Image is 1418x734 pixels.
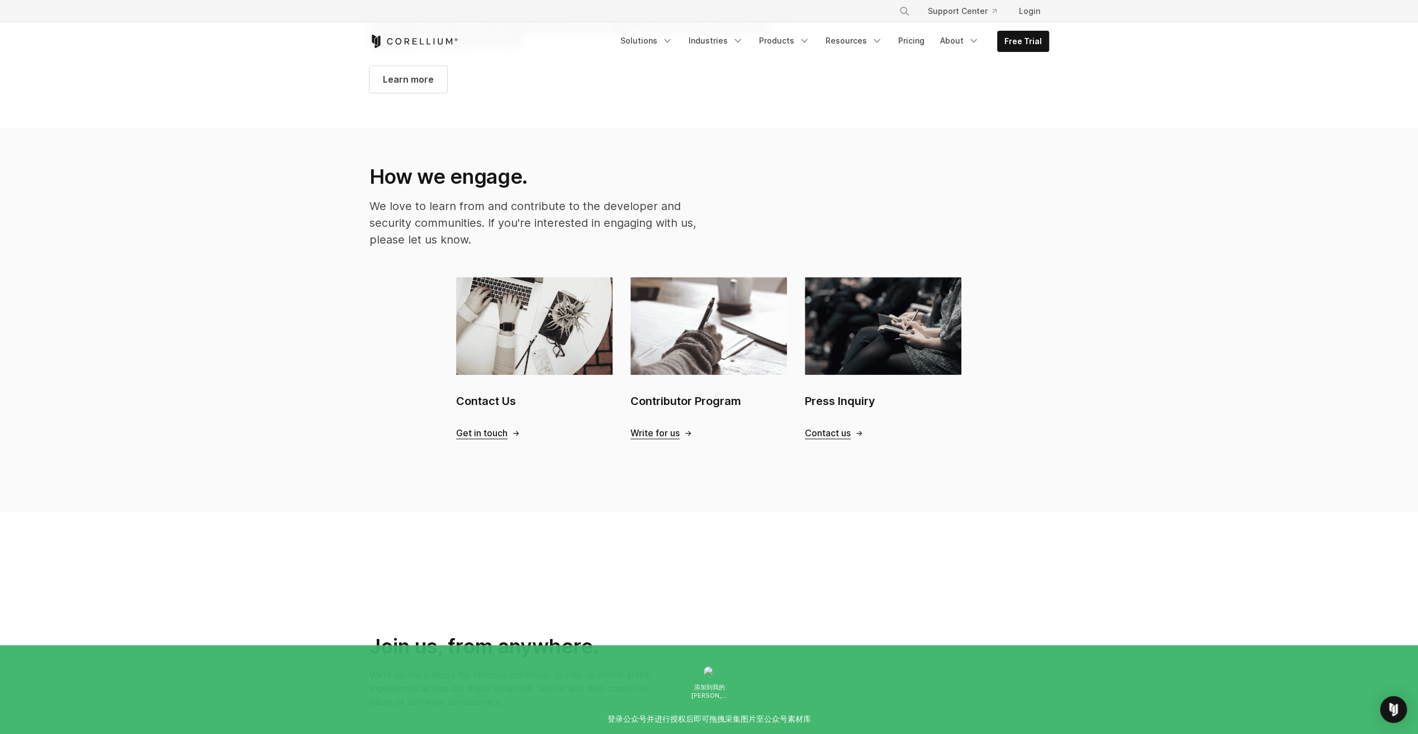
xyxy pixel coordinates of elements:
a: Press Inquiry Press Inquiry Contact us [805,277,961,439]
h2: Press Inquiry [805,393,961,409]
a: About [933,31,986,51]
div: Open Intercom Messenger [1380,696,1407,723]
img: Contact Us [456,277,613,374]
button: Search [894,1,914,21]
a: Support Center [919,1,1006,21]
a: Pricing [891,31,931,51]
a: Corellium Home [369,35,458,48]
span: Get in touch [456,427,508,439]
div: Navigation Menu [614,31,1049,52]
a: Learn more [369,66,447,93]
a: Contributor Program Contributor Program Write for us [630,277,787,439]
a: Contact Us Contact Us Get in touch [456,277,613,439]
a: Industries [682,31,750,51]
a: Resources [819,31,889,51]
img: Press Inquiry [805,277,961,374]
div: Navigation Menu [885,1,1049,21]
h2: Contact Us [456,393,613,409]
h2: Contributor Program [630,393,787,409]
a: Solutions [614,31,680,51]
a: Login [1010,1,1049,21]
p: We love to learn from and contribute to the developer and security communities. If you're interes... [369,198,698,248]
a: Products [752,31,817,51]
h2: Join us, from anywhere. [369,634,656,659]
a: Free Trial [998,31,1049,51]
h2: How we engage. [369,164,698,189]
span: Learn more [383,73,434,86]
img: Contributor Program [630,277,787,374]
span: Contact us [805,427,851,439]
span: Write for us [630,427,680,439]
